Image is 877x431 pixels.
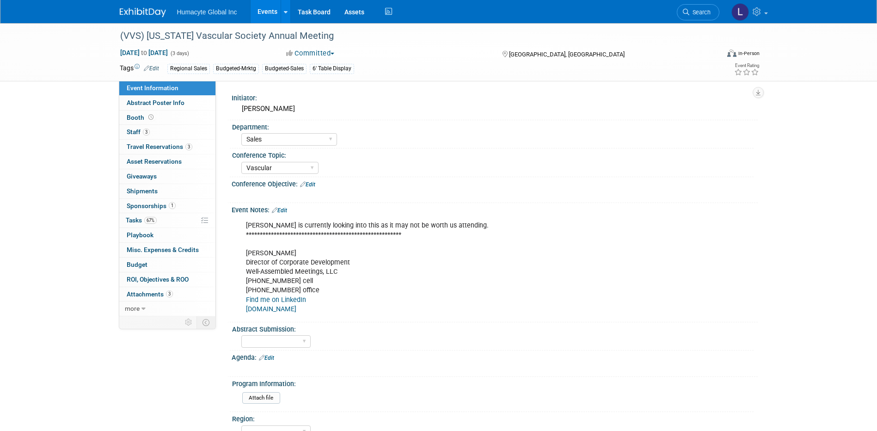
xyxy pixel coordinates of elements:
[126,216,157,224] span: Tasks
[232,148,754,160] div: Conference Topic:
[127,187,158,195] span: Shipments
[119,111,215,125] a: Booth
[127,172,157,180] span: Giveaways
[127,114,155,121] span: Booth
[119,125,215,139] a: Staff3
[119,199,215,213] a: Sponsorships1
[127,202,176,209] span: Sponsorships
[246,296,306,304] a: Find me on LinkedIn
[144,65,159,72] a: Edit
[239,102,751,116] div: [PERSON_NAME]
[119,228,215,242] a: Playbook
[127,99,184,106] span: Abstract Poster Info
[120,8,166,17] img: ExhibitDay
[143,129,150,135] span: 3
[140,49,148,56] span: to
[232,203,758,215] div: Event Notes:
[169,202,176,209] span: 1
[677,4,719,20] a: Search
[232,351,758,363] div: Agenda:
[181,316,197,328] td: Personalize Event Tab Strip
[119,169,215,184] a: Giveaways
[119,81,215,95] a: Event Information
[272,207,287,214] a: Edit
[246,305,296,313] a: [DOMAIN_NAME]
[509,51,625,58] span: [GEOGRAPHIC_DATA], [GEOGRAPHIC_DATA]
[119,213,215,228] a: Tasks67%
[144,217,157,224] span: 67%
[232,412,754,424] div: Region:
[177,8,237,16] span: Humacyte Global Inc
[119,140,215,154] a: Travel Reservations3
[127,276,189,283] span: ROI, Objectives & ROO
[127,231,153,239] span: Playbook
[127,290,173,298] span: Attachments
[119,302,215,316] a: more
[232,377,754,388] div: Program Information:
[119,258,215,272] a: Budget
[232,322,754,334] div: Abstract Submission:
[734,63,759,68] div: Event Rating
[738,50,760,57] div: In-Person
[119,184,215,198] a: Shipments
[120,49,168,57] span: [DATE] [DATE]
[127,261,147,268] span: Budget
[120,63,159,74] td: Tags
[119,287,215,302] a: Attachments3
[213,64,259,74] div: Budgeted-Mrktg
[232,120,754,132] div: Department:
[239,216,656,319] div: [PERSON_NAME] is currently looking into this as it may not be worth us attending. ***************...
[689,9,711,16] span: Search
[665,48,760,62] div: Event Format
[125,305,140,312] span: more
[127,158,182,165] span: Asset Reservations
[731,3,749,21] img: Linda Hamilton
[127,246,199,253] span: Misc. Expenses & Credits
[119,96,215,110] a: Abstract Poster Info
[119,272,215,287] a: ROI, Objectives & ROO
[262,64,307,74] div: Budgeted-Sales
[127,84,178,92] span: Event Information
[232,177,758,189] div: Conference Objective:
[119,243,215,257] a: Misc. Expenses & Credits
[119,154,215,169] a: Asset Reservations
[259,355,274,361] a: Edit
[117,28,705,44] div: (VVS) [US_STATE] Vascular Society Annual Meeting
[310,64,354,74] div: 6' Table Display
[166,290,173,297] span: 3
[147,114,155,121] span: Booth not reserved yet
[727,49,736,57] img: Format-Inperson.png
[196,316,215,328] td: Toggle Event Tabs
[127,128,150,135] span: Staff
[170,50,189,56] span: (3 days)
[283,49,338,58] button: Committed
[300,181,315,188] a: Edit
[167,64,210,74] div: Regional Sales
[232,91,758,103] div: Initiator:
[185,143,192,150] span: 3
[127,143,192,150] span: Travel Reservations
